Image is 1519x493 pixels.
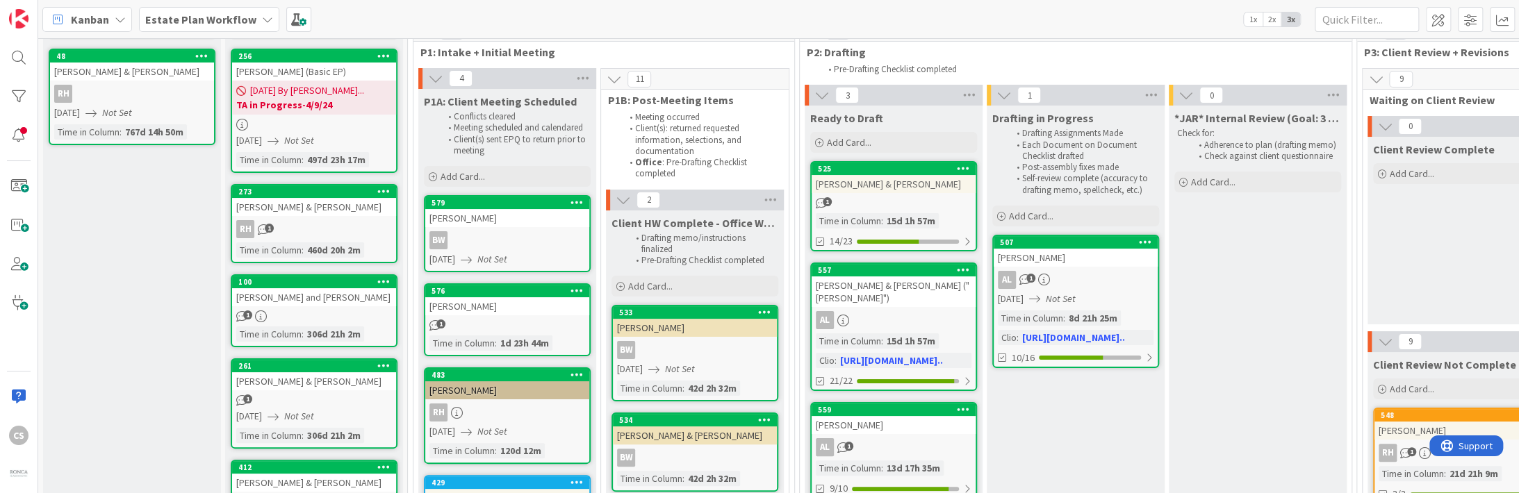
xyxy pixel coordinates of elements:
[1281,12,1300,26] span: 3x
[665,362,695,375] i: Not Set
[284,134,314,147] i: Not Set
[1009,128,1157,139] li: Drafting Assignments Made
[425,209,589,227] div: [PERSON_NAME]
[827,136,871,149] span: Add Card...
[304,326,364,342] div: 306d 21h 2m
[425,381,589,399] div: [PERSON_NAME]
[429,424,455,439] span: [DATE]
[232,360,396,372] div: 261
[810,161,977,251] a: 525[PERSON_NAME] & [PERSON_NAME]Time in Column:15d 1h 57m14/23
[628,280,673,292] span: Add Card...
[436,319,445,328] span: 1
[477,253,507,265] i: Not Set
[497,335,552,351] div: 1d 23h 44m
[232,185,396,216] div: 273[PERSON_NAME] & [PERSON_NAME]
[994,236,1158,249] div: 507
[425,476,589,489] div: 429
[682,471,684,486] span: :
[231,184,397,263] a: 273[PERSON_NAME] & [PERSON_NAME]RHTime in Column:460d 20h 2m
[102,106,132,119] i: Not Set
[302,152,304,167] span: :
[145,12,256,26] b: Estate Plan Workflow
[238,462,396,472] div: 412
[425,403,589,421] div: RH
[613,306,777,319] div: 533
[1390,167,1434,180] span: Add Card...
[816,213,881,228] div: Time in Column
[497,443,545,458] div: 120d 12m
[810,111,883,125] span: Ready to Draft
[812,264,976,276] div: 557
[1389,71,1413,87] span: 9
[1000,237,1158,247] div: 507
[1177,128,1338,139] p: Check for:
[812,403,976,434] div: 559[PERSON_NAME]
[231,49,397,173] a: 256[PERSON_NAME] (Basic EP)[DATE] By [PERSON_NAME]...TA in Progress-4/9/24[DATE]Not SetTime in Co...
[619,308,777,317] div: 533
[424,367,591,464] a: 483[PERSON_NAME]RH[DATE]Not SetTime in Column:120d 12m
[835,353,837,368] span: :
[236,152,302,167] div: Time in Column
[29,2,63,19] span: Support
[812,311,976,329] div: AL
[232,372,396,390] div: [PERSON_NAME] & [PERSON_NAME]
[684,471,740,486] div: 42d 2h 32m
[265,224,274,233] span: 1
[1444,466,1446,481] span: :
[617,362,643,376] span: [DATE]
[243,394,252,403] span: 1
[424,283,591,356] a: 576[PERSON_NAME]Time in Column:1d 23h 44m
[441,170,485,183] span: Add Card...
[994,249,1158,267] div: [PERSON_NAME]
[812,264,976,307] div: 557[PERSON_NAME] & [PERSON_NAME] ("[PERSON_NAME]")
[302,326,304,342] span: :
[495,443,497,458] span: :
[994,271,1158,289] div: AL
[883,213,939,228] div: 15d 1h 57m
[449,70,473,87] span: 4
[998,271,1016,289] div: AL
[613,306,777,337] div: 533[PERSON_NAME]
[1315,7,1419,32] input: Quick Filter...
[429,335,495,351] div: Time in Column
[1191,176,1235,188] span: Add Card...
[628,233,776,256] li: Drafting memo/instructions finalized
[608,93,771,107] span: P1B: Post-Meeting Items
[807,45,1334,59] span: P2: Drafting
[816,460,881,476] div: Time in Column
[54,124,120,140] div: Time in Column
[840,354,943,367] a: [URL][DOMAIN_NAME]..
[432,478,589,487] div: 429
[236,220,254,238] div: RH
[992,235,1159,368] a: 507[PERSON_NAME]AL[DATE]Not SetTime in Column:8d 21h 25mClio:[URL][DOMAIN_NAME]..10/16
[420,45,777,59] span: P1: Intake + Initial Meeting
[71,11,109,28] span: Kanban
[424,195,591,272] a: 579[PERSON_NAME]BW[DATE]Not Set
[1012,351,1035,365] span: 10/16
[54,106,80,120] span: [DATE]
[231,358,397,449] a: 261[PERSON_NAME] & [PERSON_NAME][DATE]Not SetTime in Column:306d 21h 2m
[232,461,396,474] div: 412
[232,461,396,492] div: 412[PERSON_NAME] & [PERSON_NAME]
[613,414,777,426] div: 534
[613,319,777,337] div: [PERSON_NAME]
[818,265,976,275] div: 557
[1446,466,1502,481] div: 21d 21h 9m
[812,403,976,416] div: 559
[812,276,976,307] div: [PERSON_NAME] & [PERSON_NAME] ("[PERSON_NAME]")
[302,242,304,258] span: :
[236,409,262,424] span: [DATE]
[441,122,589,133] li: Meeting scheduled and calendared
[236,326,302,342] div: Time in Column
[812,162,976,193] div: 525[PERSON_NAME] & [PERSON_NAME]
[883,460,944,476] div: 13d 17h 35m
[1244,12,1263,26] span: 1x
[441,134,589,157] li: Client(s) sent EPQ to return prior to meeting
[613,341,777,359] div: BW
[495,335,497,351] span: :
[611,412,778,492] a: 534[PERSON_NAME] & [PERSON_NAME]BWTime in Column:42d 2h 32m
[1009,162,1157,173] li: Post-assembly fixes made
[1026,274,1035,283] span: 1
[617,449,635,467] div: BW
[238,51,396,61] div: 256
